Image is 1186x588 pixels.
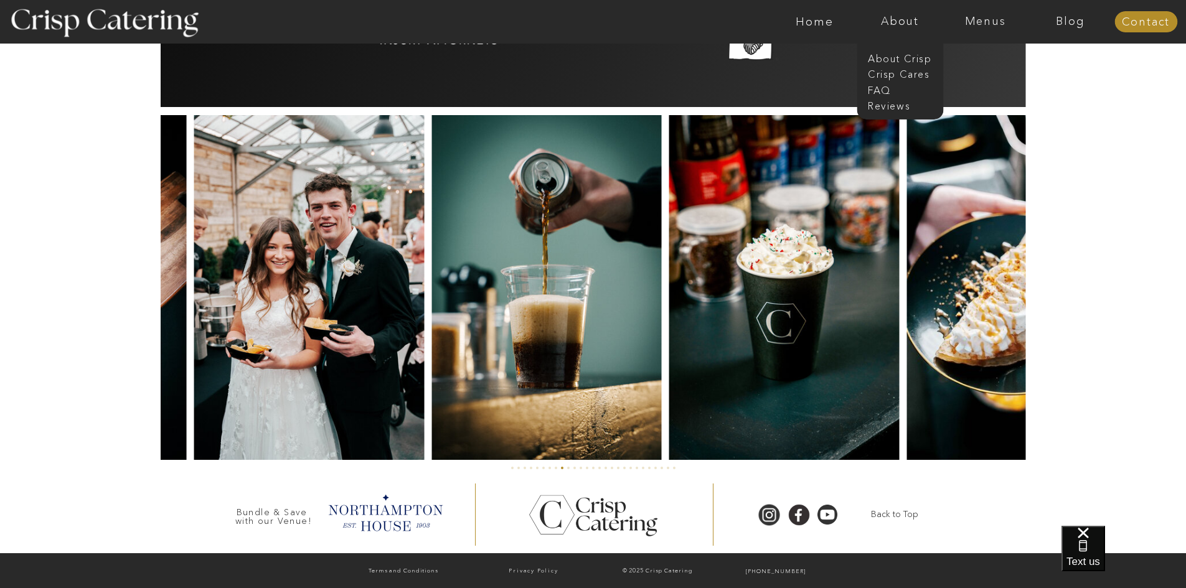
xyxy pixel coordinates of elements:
[231,508,317,520] h3: Bundle & Save with our Venue!
[868,83,930,95] a: faq
[1028,16,1113,28] a: Blog
[855,508,934,521] a: Back to Top
[868,52,939,63] a: About Crisp
[857,16,943,28] a: About
[517,467,520,469] li: Page dot 2
[772,16,857,28] a: Home
[673,467,675,469] li: Page dot 27
[868,99,930,111] a: Reviews
[667,467,669,469] li: Page dot 26
[719,566,833,578] a: [PHONE_NUMBER]
[341,565,467,578] a: Terms and Conditions
[943,16,1028,28] a: Menus
[471,565,597,577] a: Privacy Policy
[868,67,939,79] a: Crisp Cares
[1114,16,1177,29] a: Contact
[511,467,514,469] li: Page dot 1
[1061,526,1186,588] iframe: podium webchat widget bubble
